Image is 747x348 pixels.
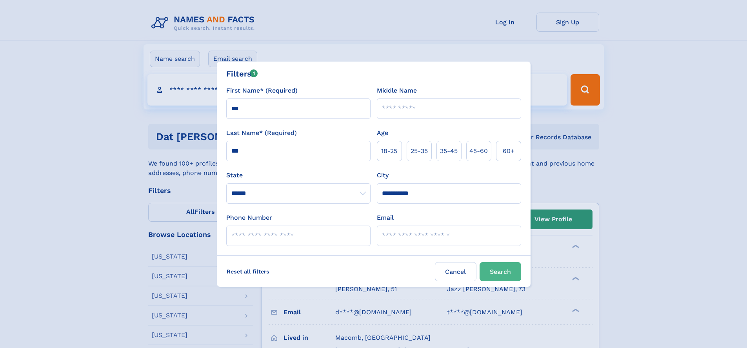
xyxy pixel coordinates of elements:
[503,146,514,156] span: 60+
[480,262,521,281] button: Search
[222,262,274,281] label: Reset all filters
[226,68,258,80] div: Filters
[226,213,272,222] label: Phone Number
[226,171,371,180] label: State
[435,262,476,281] label: Cancel
[377,128,388,138] label: Age
[226,128,297,138] label: Last Name* (Required)
[411,146,428,156] span: 25‑35
[377,213,394,222] label: Email
[469,146,488,156] span: 45‑60
[377,171,389,180] label: City
[226,86,298,95] label: First Name* (Required)
[440,146,458,156] span: 35‑45
[381,146,397,156] span: 18‑25
[377,86,417,95] label: Middle Name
